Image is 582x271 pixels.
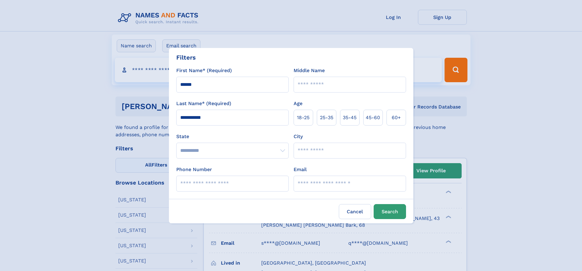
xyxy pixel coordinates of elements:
[392,114,401,121] span: 60+
[297,114,309,121] span: 18‑25
[176,53,196,62] div: Filters
[294,166,307,173] label: Email
[176,100,231,107] label: Last Name* (Required)
[294,100,302,107] label: Age
[176,67,232,74] label: First Name* (Required)
[366,114,380,121] span: 45‑60
[339,204,371,219] label: Cancel
[294,133,303,140] label: City
[176,133,289,140] label: State
[343,114,357,121] span: 35‑45
[176,166,212,173] label: Phone Number
[374,204,406,219] button: Search
[294,67,325,74] label: Middle Name
[320,114,333,121] span: 25‑35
